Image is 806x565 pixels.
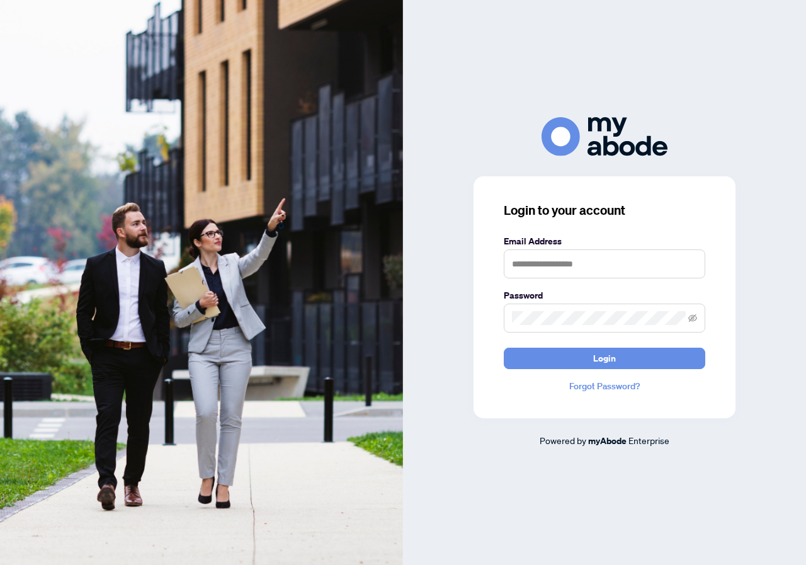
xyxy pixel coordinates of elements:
h3: Login to your account [504,202,705,219]
span: Login [593,348,616,368]
a: myAbode [588,434,627,448]
span: eye-invisible [688,314,697,322]
button: Login [504,348,705,369]
label: Email Address [504,234,705,248]
label: Password [504,288,705,302]
a: Forgot Password? [504,379,705,393]
img: ma-logo [542,117,667,156]
span: Enterprise [628,435,669,446]
span: Powered by [540,435,586,446]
